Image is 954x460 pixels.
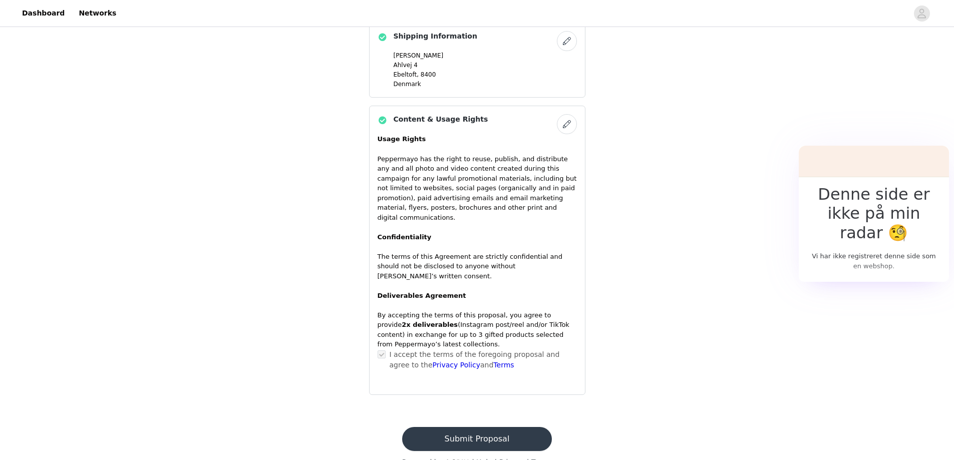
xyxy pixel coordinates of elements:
button: Submit Proposal [402,427,552,451]
strong: Usage Rights [378,135,426,143]
a: Terms [493,361,514,369]
h4: Content & Usage Rights [394,114,488,125]
div: avatar [917,6,926,22]
p: By accepting the terms of this proposal, you agree to provide (Instagram post/reel and/or TikTok ... [378,310,577,349]
p: Denmark [394,80,577,89]
p: I accept the terms of the foregoing proposal and agree to the and [390,349,577,370]
span: 8400 [421,71,436,78]
strong: 2x deliverables [402,321,458,328]
strong: Confidentiality [378,233,432,241]
strong: Deliverables Agreement [378,292,466,299]
p: Ahlvej 4 [394,61,577,70]
a: Dashboard [16,2,71,25]
div: Content & Usage Rights [369,106,585,394]
span: Ebeltoft, [394,71,419,78]
p: [PERSON_NAME] [394,51,577,60]
p: Peppermayo has the right to reuse, publish, and distribute any and all photo and video content cr... [378,134,577,281]
div: Shipping Information [369,23,585,98]
a: Privacy Policy [433,361,480,369]
a: Networks [73,2,122,25]
h4: Shipping Information [394,31,477,42]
